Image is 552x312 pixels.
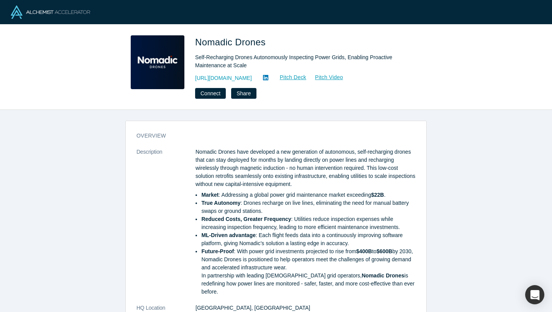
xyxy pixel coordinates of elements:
[195,148,416,188] p: Nomadic Drones have developed a new generation of autonomous, self-recharging drones that can sta...
[195,304,416,312] dd: [GEOGRAPHIC_DATA], [GEOGRAPHIC_DATA]
[376,248,392,254] strong: $600B
[201,215,416,231] li: : Utilities reduce inspection expenses while increasing inspection frequency, leading to more eff...
[271,73,307,82] a: Pitch Deck
[136,132,405,140] h3: overview
[356,248,372,254] strong: $400B
[201,192,219,198] strong: Market
[201,247,416,296] li: : With power grid investments projected to rise from to by 2030, Nomadic Drones is positioned to ...
[201,191,416,199] li: : Addressing a global power grid maintenance market exceeding .
[201,200,240,206] strong: True Autonomy
[201,248,234,254] strong: Future-Proof
[307,73,343,82] a: Pitch Video
[361,272,404,279] strong: Nomadic Drones
[195,74,252,82] a: [URL][DOMAIN_NAME]
[195,37,268,47] span: Nomadic Drones
[201,232,256,238] strong: ML-Driven advantage
[195,88,226,99] button: Connect
[136,148,195,304] dt: Description
[231,88,256,99] button: Share
[201,199,416,215] li: : Drones recharge on live lines, eliminating the need for manual battery swaps or ground stations.
[201,216,291,222] strong: Reduced Costs, Greater Frequency
[11,5,90,19] img: Alchemist Logo
[195,53,410,70] div: Self-Recharging Drones Autonomously Inspecting Power Grids, Enabling Proactive Maintenance at Scale
[131,35,184,89] img: Nomadic Drones's Logo
[371,192,384,198] strong: $22B
[201,231,416,247] li: : Each flight feeds data into a continuously improving software platform, giving Nomadic’s soluti...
